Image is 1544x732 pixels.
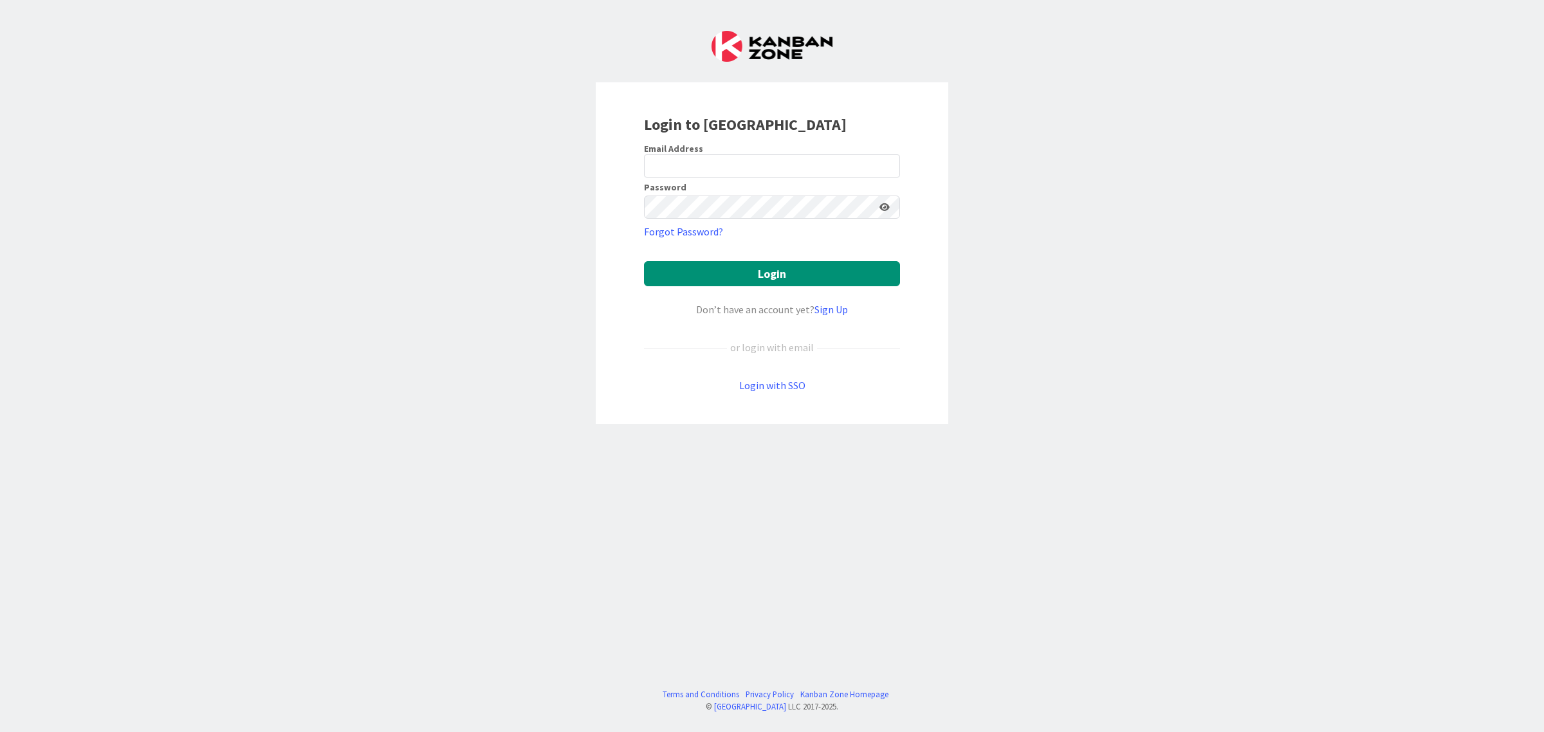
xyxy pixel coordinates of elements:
img: Kanban Zone [712,31,832,62]
a: Terms and Conditions [663,688,739,700]
label: Email Address [644,143,703,154]
a: Login with SSO [739,379,805,392]
a: Kanban Zone Homepage [800,688,888,700]
a: [GEOGRAPHIC_DATA] [714,701,786,711]
label: Password [644,183,686,192]
div: Don’t have an account yet? [644,302,900,317]
a: Sign Up [814,303,848,316]
button: Login [644,261,900,286]
div: © LLC 2017- 2025 . [656,700,888,713]
a: Privacy Policy [746,688,794,700]
div: or login with email [727,340,817,355]
a: Forgot Password? [644,224,723,239]
b: Login to [GEOGRAPHIC_DATA] [644,114,847,134]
